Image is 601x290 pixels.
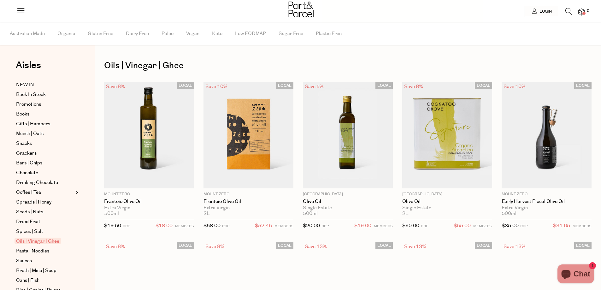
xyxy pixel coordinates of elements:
p: Mount Zero [203,192,293,197]
div: Save 13% [402,242,428,251]
span: LOCAL [574,242,592,249]
div: Extra Virgin [104,205,194,211]
span: $52.45 [255,222,272,230]
span: Oils | Vinegar | Ghee [15,238,61,244]
a: Coffee | Tea [16,189,74,196]
span: Pasta | Noodles [16,247,49,255]
span: Drinking Chocolate [16,179,58,186]
small: RRP [321,224,329,228]
div: Save 13% [502,242,527,251]
span: Dried Fruit [16,218,40,226]
a: Snacks [16,140,74,147]
span: Cans | Fish [16,277,39,284]
a: 0 [578,9,585,15]
span: Seeds | Nuts [16,208,43,216]
span: Plastic Free [316,23,342,45]
span: Login [538,9,552,14]
small: RRP [421,224,428,228]
span: LOCAL [276,242,293,249]
a: Drinking Chocolate [16,179,74,186]
span: Muesli | Oats [16,130,44,138]
a: Bars | Chips [16,159,74,167]
span: LOCAL [574,82,592,89]
span: $35.00 [502,222,519,229]
img: Frantoio Olive Oil [104,82,194,188]
span: Dairy Free [126,23,149,45]
span: Bars | Chips [16,159,42,167]
div: Save 8% [104,242,127,251]
p: Mount Zero [502,192,592,197]
span: $55.00 [454,222,471,230]
span: Paleo [162,23,174,45]
span: Sauces [16,257,32,265]
span: Spices | Salt [16,228,43,235]
small: RRP [123,224,130,228]
span: 500ml [104,211,119,216]
div: Single Estate [402,205,492,211]
small: MEMBERS [473,224,492,228]
a: Back In Stock [16,91,74,98]
a: Books [16,110,74,118]
div: Save 5% [303,82,326,91]
p: [GEOGRAPHIC_DATA] [303,192,393,197]
a: Sauces [16,257,74,265]
span: Books [16,110,29,118]
small: RRP [520,224,527,228]
a: Dried Fruit [16,218,74,226]
span: LOCAL [375,242,393,249]
p: Mount Zero [104,192,194,197]
img: Part&Parcel [288,2,314,17]
button: Expand/Collapse Coffee | Tea [74,189,78,196]
a: Oils | Vinegar | Ghee [16,238,74,245]
div: Save 8% [203,242,226,251]
span: LOCAL [276,82,293,89]
span: Coffee | Tea [16,189,41,196]
a: NEW IN [16,81,74,89]
span: LOCAL [177,82,194,89]
a: Chocolate [16,169,74,177]
span: $18.00 [156,222,173,230]
h1: Oils | Vinegar | Ghee [104,58,592,73]
inbox-online-store-chat: Shopify online store chat [556,264,596,285]
a: Crackers [16,150,74,157]
small: MEMBERS [573,224,592,228]
a: Frantoio Olive Oil [203,199,293,204]
div: Extra Virgin [502,205,592,211]
img: Early Harvest Picual Olive Oil [502,82,592,188]
span: Crackers [16,150,37,157]
a: Olive Oil [303,199,393,204]
span: LOCAL [375,82,393,89]
span: Keto [212,23,222,45]
span: Snacks [16,140,32,147]
img: Frantoio Olive Oil [203,82,293,188]
small: MEMBERS [374,224,393,228]
span: Promotions [16,101,41,108]
span: $60.00 [402,222,419,229]
span: Sugar Free [279,23,303,45]
div: Save 8% [104,82,127,91]
a: Promotions [16,101,74,108]
img: Olive Oil [303,82,393,188]
a: Muesli | Oats [16,130,74,138]
a: Spreads | Honey [16,198,74,206]
small: MEMBERS [274,224,293,228]
span: Broth | Miso | Soup [16,267,56,275]
span: $31.65 [553,222,570,230]
small: RRP [222,224,229,228]
span: LOCAL [475,242,492,249]
span: LOCAL [177,242,194,249]
img: Olive Oil [402,82,492,188]
a: Frantoio Olive Oil [104,199,194,204]
a: Pasta | Noodles [16,247,74,255]
div: Save 10% [203,82,229,91]
span: 0 [585,8,591,14]
div: Save 13% [303,242,329,251]
a: Broth | Miso | Soup [16,267,74,275]
a: Early Harvest Picual Olive Oil [502,199,592,204]
a: Spices | Salt [16,228,74,235]
span: LOCAL [475,82,492,89]
span: Spreads | Honey [16,198,51,206]
span: Vegan [186,23,199,45]
span: Chocolate [16,169,38,177]
span: $20.00 [303,222,320,229]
